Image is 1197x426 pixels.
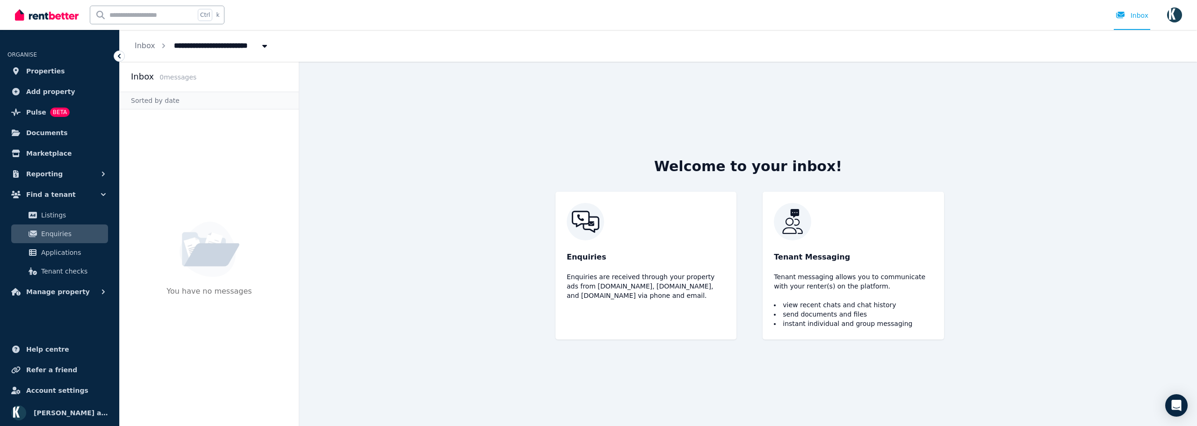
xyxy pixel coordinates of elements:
h2: Welcome to your inbox! [654,158,842,175]
span: BETA [50,108,70,117]
a: Listings [11,206,108,224]
a: Documents [7,123,112,142]
span: Enquiries [41,228,104,239]
span: Add property [26,86,75,97]
span: Ctrl [198,9,212,21]
span: Tenant Messaging [774,252,850,263]
a: Marketplace [7,144,112,163]
img: RentBetter Inbox [774,203,932,240]
a: Add property [7,82,112,101]
span: Reporting [26,168,63,180]
span: Refer a friend [26,364,77,375]
img: RentBetter [15,8,79,22]
a: Properties [7,62,112,80]
span: Listings [41,209,104,221]
img: Omid Ferdowsian as trustee for The Ferdowsian Trust [11,405,26,420]
li: send documents and files [774,310,932,319]
a: Applications [11,243,108,262]
nav: Breadcrumb [120,30,284,62]
button: Find a tenant [7,185,112,204]
span: Tenant checks [41,266,104,277]
span: Properties [26,65,65,77]
h2: Inbox [131,70,154,83]
button: Reporting [7,165,112,183]
img: RentBetter Inbox [567,203,725,240]
span: ORGANISE [7,51,37,58]
a: Refer a friend [7,361,112,379]
span: Marketplace [26,148,72,159]
a: Help centre [7,340,112,359]
span: Help centre [26,344,69,355]
span: Applications [41,247,104,258]
span: Account settings [26,385,88,396]
a: Inbox [135,41,155,50]
span: 0 message s [159,73,196,81]
li: view recent chats and chat history [774,300,932,310]
div: Inbox [1116,11,1148,20]
div: Sorted by date [120,92,299,109]
p: Enquiries are received through your property ads from [DOMAIN_NAME], [DOMAIN_NAME], and [DOMAIN_N... [567,272,725,300]
span: Documents [26,127,68,138]
span: Pulse [26,107,46,118]
span: Manage property [26,286,90,297]
a: Account settings [7,381,112,400]
span: k [216,11,219,19]
a: Tenant checks [11,262,108,281]
a: Enquiries [11,224,108,243]
span: [PERSON_NAME] as trustee for The Ferdowsian Trust [34,407,108,419]
div: Open Intercom Messenger [1165,394,1188,417]
li: instant individual and group messaging [774,319,932,328]
p: Enquiries [567,252,725,263]
p: Tenant messaging allows you to communicate with your renter(s) on the platform. [774,272,932,291]
img: No Message Available [180,222,239,277]
a: PulseBETA [7,103,112,122]
button: Manage property [7,282,112,301]
span: Find a tenant [26,189,76,200]
img: Omid Ferdowsian as trustee for The Ferdowsian Trust [1167,7,1182,22]
p: You have no messages [166,286,252,314]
